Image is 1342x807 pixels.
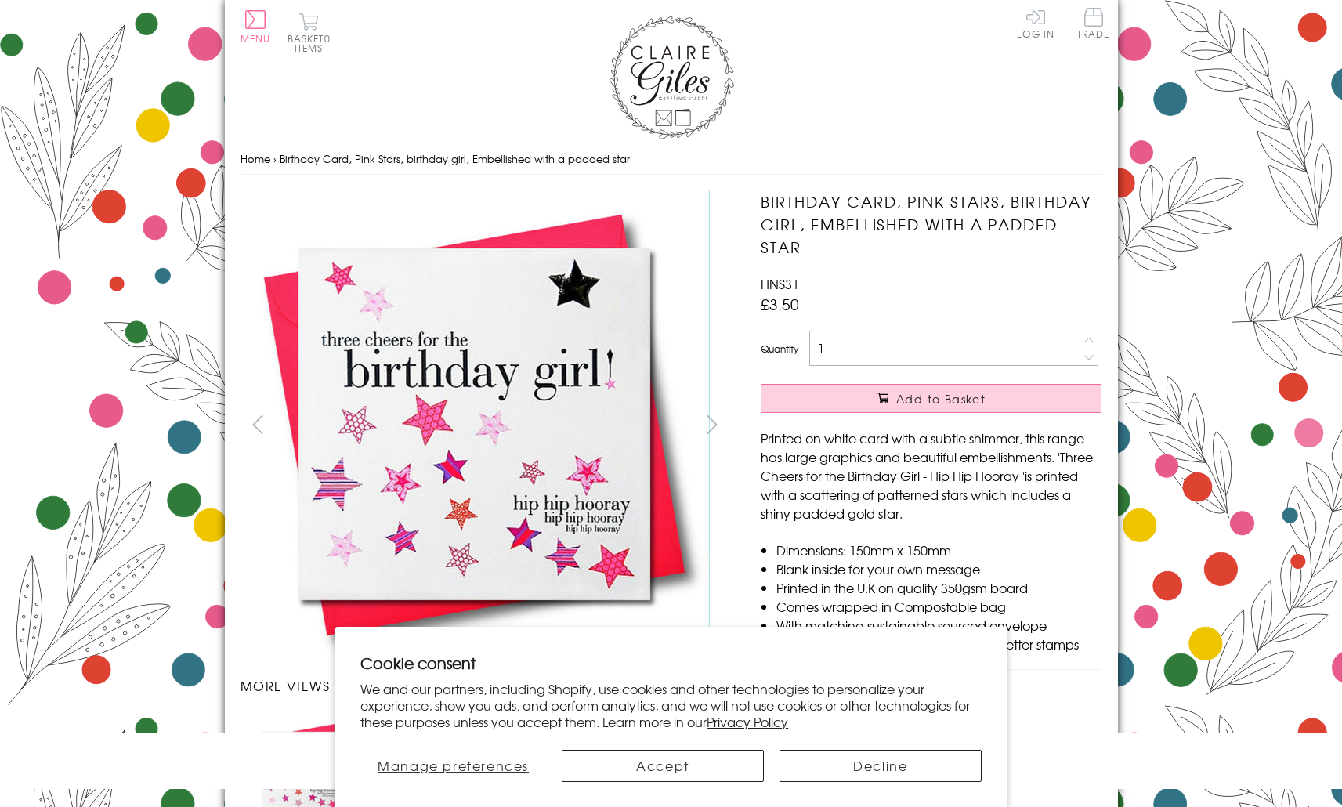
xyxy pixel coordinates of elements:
button: Decline [780,750,982,782]
button: prev [241,407,276,442]
button: Menu [241,10,271,43]
h3: More views [241,676,730,695]
a: Home [241,151,270,166]
li: Comes wrapped in Compostable bag [776,597,1101,616]
button: Accept [562,750,764,782]
li: Printed in the U.K on quality 350gsm board [776,578,1101,597]
span: 0 items [295,31,331,55]
a: Privacy Policy [707,712,788,731]
span: Trade [1077,8,1110,38]
span: Menu [241,31,271,45]
nav: breadcrumbs [241,143,1102,176]
a: Log In [1017,8,1054,38]
span: Manage preferences [378,756,529,775]
h2: Cookie consent [360,652,982,674]
label: Quantity [761,342,798,356]
li: With matching sustainable sourced envelope [776,616,1101,635]
button: next [694,407,729,442]
button: Add to Basket [761,384,1101,413]
li: Dimensions: 150mm x 150mm [776,541,1101,559]
li: Blank inside for your own message [776,559,1101,578]
img: Birthday Card, Pink Stars, birthday girl, Embellished with a padded star [240,190,710,660]
span: £3.50 [761,293,799,315]
span: Birthday Card, Pink Stars, birthday girl, Embellished with a padded star [280,151,630,166]
img: Birthday Card, Pink Stars, birthday girl, Embellished with a padded star [729,190,1199,660]
button: Basket0 items [288,13,331,52]
a: Trade [1077,8,1110,42]
p: We and our partners, including Shopify, use cookies and other technologies to personalize your ex... [360,681,982,729]
img: Claire Giles Greetings Cards [609,16,734,139]
button: Manage preferences [360,750,546,782]
span: HNS31 [761,274,799,293]
h1: Birthday Card, Pink Stars, birthday girl, Embellished with a padded star [761,190,1101,258]
span: › [273,151,277,166]
span: Add to Basket [896,391,986,407]
p: Printed on white card with a subtle shimmer, this range has large graphics and beautiful embellis... [761,429,1101,523]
